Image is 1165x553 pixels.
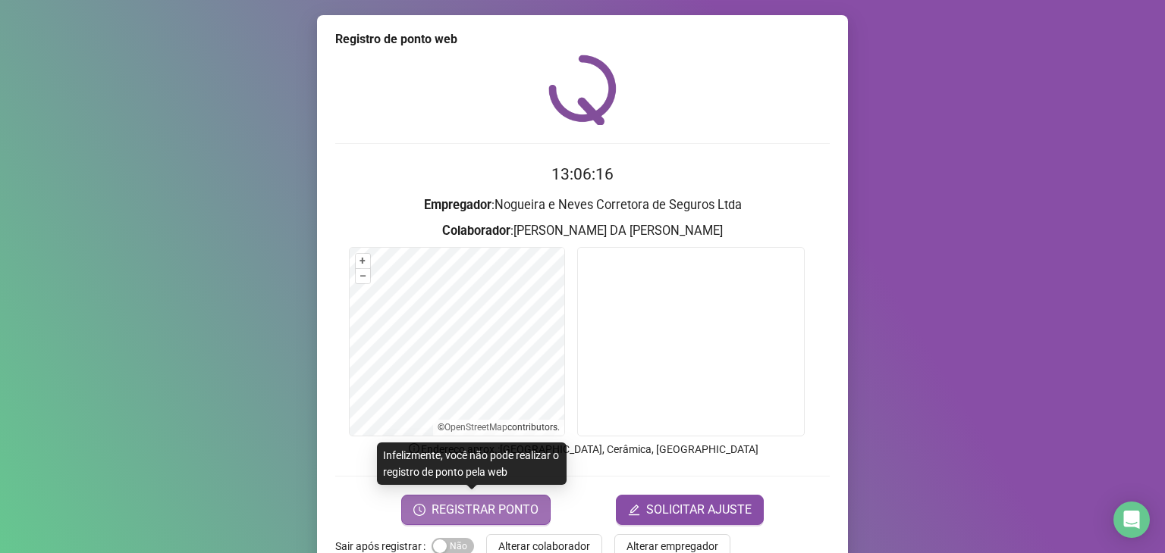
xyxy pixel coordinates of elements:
[1113,501,1150,538] div: Open Intercom Messenger
[444,422,507,433] a: OpenStreetMap
[424,198,491,212] strong: Empregador
[548,55,617,125] img: QRPoint
[616,495,764,525] button: editSOLICITAR AJUSTE
[335,221,830,241] h3: : [PERSON_NAME] DA [PERSON_NAME]
[413,504,425,516] span: clock-circle
[401,495,551,525] button: REGISTRAR PONTO
[432,501,539,519] span: REGISTRAR PONTO
[628,504,640,516] span: edit
[646,501,752,519] span: SOLICITAR AJUSTE
[377,442,567,485] div: Infelizmente, você não pode realizar o registro de ponto pela web
[438,422,560,433] li: © contributors.
[335,195,830,215] h3: : Nogueira e Neves Corretora de Seguros Ltda
[335,441,830,458] p: Endereço aprox. : [GEOGRAPHIC_DATA], Cerâmica, [GEOGRAPHIC_DATA]
[551,165,614,183] time: 13:06:16
[442,223,510,238] strong: Colaborador
[335,30,830,48] div: Registro de ponto web
[356,269,370,283] button: –
[356,254,370,268] button: +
